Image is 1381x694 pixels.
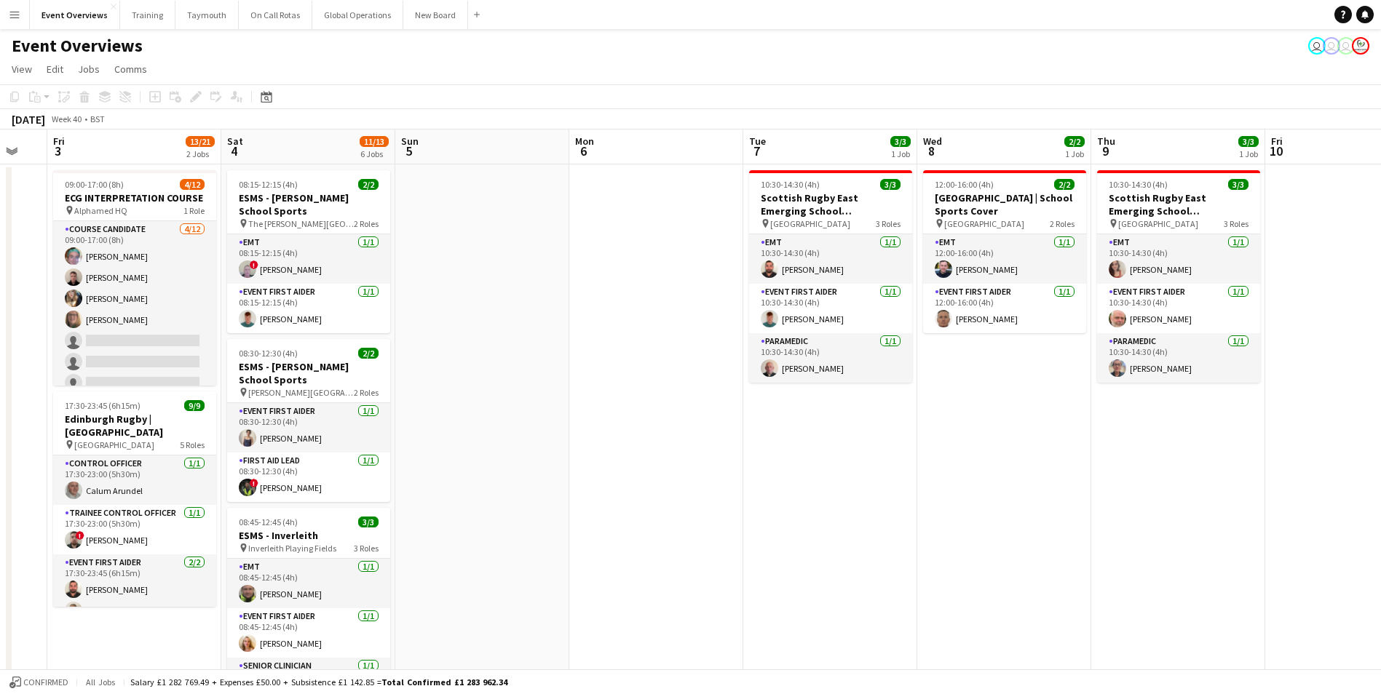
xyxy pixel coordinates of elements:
button: New Board [403,1,468,29]
div: BST [90,113,105,124]
div: Salary £1 282 769.49 + Expenses £50.00 + Subsistence £1 142.85 = [130,677,507,687]
div: [DATE] [12,112,45,127]
button: Confirmed [7,674,71,690]
span: Week 40 [48,113,84,124]
span: Total Confirmed £1 283 962.34 [381,677,507,687]
app-user-avatar: Operations Team [1308,37,1326,55]
button: Event Overviews [30,1,120,29]
span: Comms [114,63,147,76]
a: Edit [41,60,69,79]
h1: Event Overviews [12,35,143,57]
a: View [6,60,38,79]
app-user-avatar: Operations Team [1337,37,1355,55]
app-user-avatar: Operations Manager [1352,37,1369,55]
span: View [12,63,32,76]
button: On Call Rotas [239,1,312,29]
a: Comms [108,60,153,79]
span: All jobs [83,677,118,687]
span: Edit [47,63,63,76]
button: Training [120,1,175,29]
a: Jobs [72,60,106,79]
span: Jobs [78,63,100,76]
button: Taymouth [175,1,239,29]
button: Global Operations [312,1,403,29]
app-user-avatar: Operations Team [1323,37,1340,55]
span: Confirmed [23,677,68,687]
